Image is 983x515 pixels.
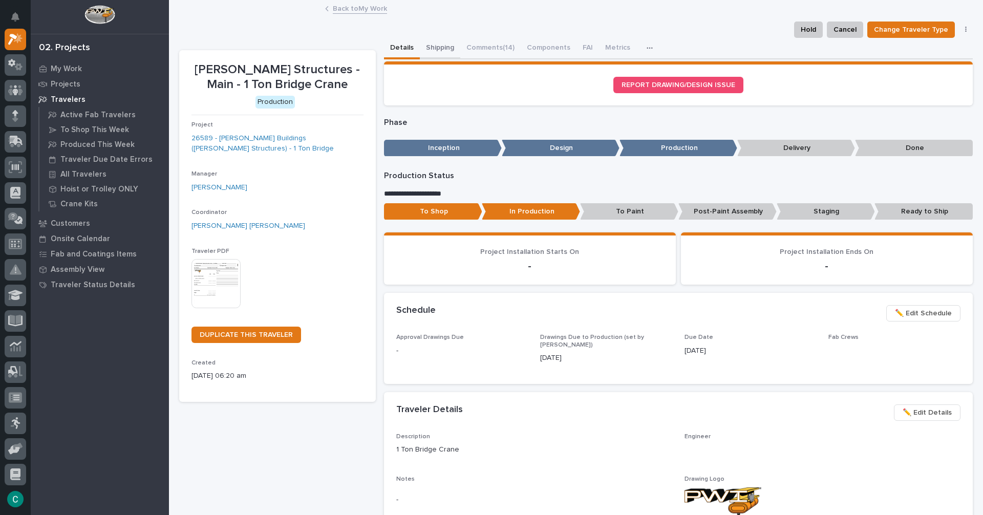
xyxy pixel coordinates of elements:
[867,22,955,38] button: Change Traveler Type
[895,307,952,319] span: ✏️ Edit Schedule
[886,305,960,321] button: ✏️ Edit Schedule
[396,305,436,316] h2: Schedule
[39,122,169,137] a: To Shop This Week
[580,203,678,220] p: To Paint
[622,81,735,89] span: REPORT DRAWING/DESIGN ISSUE
[384,38,420,59] button: Details
[384,140,502,157] p: Inception
[51,250,137,259] p: Fab and Coatings Items
[685,476,724,482] span: Drawing Logo
[693,260,960,272] p: -
[396,444,672,455] p: 1 Ton Bridge Crane
[874,24,948,36] span: Change Traveler Type
[60,185,138,194] p: Hoist or Trolley ONLY
[396,495,672,505] p: -
[384,171,973,181] p: Production Status
[255,96,295,109] div: Production
[200,331,293,338] span: DUPLICATE THIS TRAVELER
[576,38,599,59] button: FAI
[894,404,960,421] button: ✏️ Edit Details
[191,182,247,193] a: [PERSON_NAME]
[619,140,737,157] p: Production
[540,353,672,363] p: [DATE]
[5,6,26,28] button: Notifications
[60,170,106,179] p: All Travelers
[685,334,713,340] span: Due Date
[191,221,305,231] a: [PERSON_NAME] [PERSON_NAME]
[39,137,169,152] a: Produced This Week
[777,203,875,220] p: Staging
[51,234,110,244] p: Onsite Calendar
[191,327,301,343] a: DUPLICATE THIS TRAVELER
[191,371,364,381] p: [DATE] 06:20 am
[51,65,82,74] p: My Work
[39,167,169,181] a: All Travelers
[599,38,636,59] button: Metrics
[502,140,619,157] p: Design
[31,262,169,277] a: Assembly View
[60,140,135,149] p: Produced This Week
[39,197,169,211] a: Crane Kits
[480,248,579,255] span: Project Installation Starts On
[396,476,415,482] span: Notes
[84,5,115,24] img: Workspace Logo
[5,488,26,510] button: users-avatar
[60,155,153,164] p: Traveler Due Date Errors
[39,42,90,54] div: 02. Projects
[780,248,873,255] span: Project Installation Ends On
[482,203,580,220] p: In Production
[521,38,576,59] button: Components
[191,62,364,92] p: [PERSON_NAME] Structures - Main - 1 Ton Bridge Crane
[396,434,430,440] span: Description
[540,334,644,348] span: Drawings Due to Production (set by [PERSON_NAME])
[903,406,952,419] span: ✏️ Edit Details
[678,203,777,220] p: Post-Paint Assembly
[60,125,129,135] p: To Shop This Week
[191,133,364,155] a: 26589 - [PERSON_NAME] Buildings ([PERSON_NAME] Structures) - 1 Ton Bridge
[794,22,823,38] button: Hold
[396,334,464,340] span: Approval Drawings Due
[827,22,863,38] button: Cancel
[737,140,855,157] p: Delivery
[31,61,169,76] a: My Work
[191,248,229,254] span: Traveler PDF
[685,434,711,440] span: Engineer
[874,203,973,220] p: Ready to Ship
[685,346,817,356] p: [DATE]
[333,2,387,14] a: Back toMy Work
[31,216,169,231] a: Customers
[420,38,460,59] button: Shipping
[31,231,169,246] a: Onsite Calendar
[31,92,169,107] a: Travelers
[191,209,227,216] span: Coordinator
[396,346,528,356] p: -
[801,24,816,36] span: Hold
[828,334,859,340] span: Fab Crews
[396,404,463,416] h2: Traveler Details
[460,38,521,59] button: Comments (14)
[191,171,217,177] span: Manager
[39,108,169,122] a: Active Fab Travelers
[191,360,216,366] span: Created
[834,24,857,36] span: Cancel
[384,203,482,220] p: To Shop
[51,265,104,274] p: Assembly View
[384,118,973,127] p: Phase
[60,200,98,209] p: Crane Kits
[51,80,80,89] p: Projects
[39,182,169,196] a: Hoist or Trolley ONLY
[39,152,169,166] a: Traveler Due Date Errors
[396,260,664,272] p: -
[51,281,135,290] p: Traveler Status Details
[51,219,90,228] p: Customers
[13,12,26,29] div: Notifications
[613,77,743,93] a: REPORT DRAWING/DESIGN ISSUE
[31,246,169,262] a: Fab and Coatings Items
[855,140,973,157] p: Done
[31,277,169,292] a: Traveler Status Details
[31,76,169,92] a: Projects
[191,122,213,128] span: Project
[60,111,136,120] p: Active Fab Travelers
[51,95,86,104] p: Travelers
